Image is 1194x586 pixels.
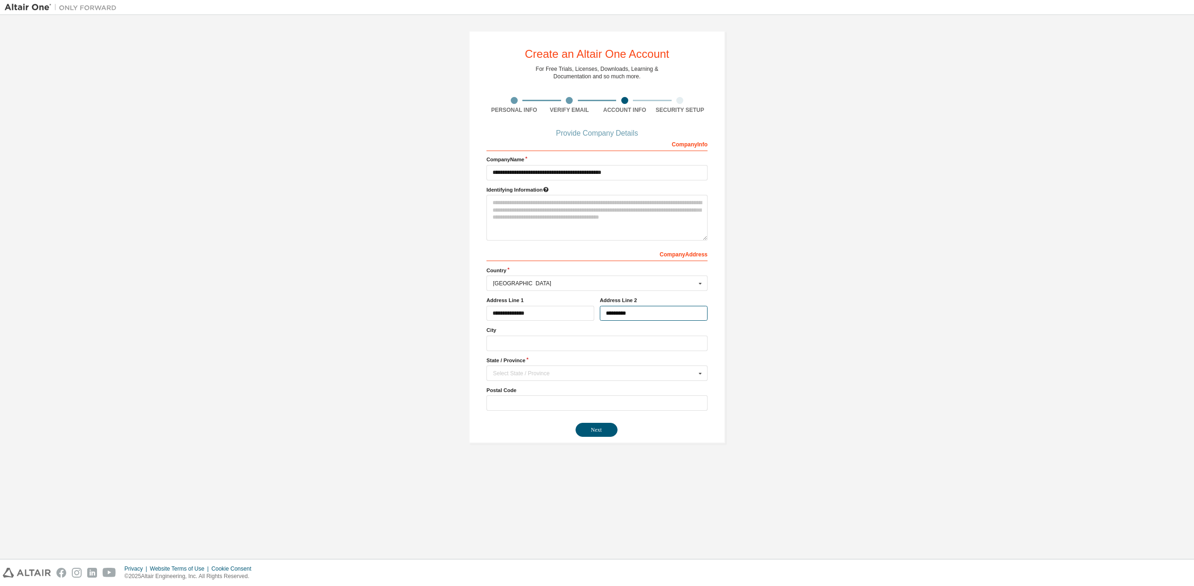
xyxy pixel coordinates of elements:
[653,106,708,114] div: Security Setup
[56,568,66,578] img: facebook.svg
[486,267,708,274] label: Country
[493,281,696,286] div: [GEOGRAPHIC_DATA]
[72,568,82,578] img: instagram.svg
[150,565,211,572] div: Website Terms of Use
[486,131,708,136] div: Provide Company Details
[486,326,708,334] label: City
[486,296,594,304] label: Address Line 1
[542,106,597,114] div: Verify Email
[125,572,257,580] p: © 2025 Altair Engineering, Inc. All Rights Reserved.
[486,186,708,193] label: Please provide any information that will help our support team identify your company. Email and n...
[125,565,150,572] div: Privacy
[5,3,121,12] img: Altair One
[486,246,708,261] div: Company Address
[486,136,708,151] div: Company Info
[486,106,542,114] div: Personal Info
[486,386,708,394] label: Postal Code
[536,65,659,80] div: For Free Trials, Licenses, Downloads, Learning & Documentation and so much more.
[87,568,97,578] img: linkedin.svg
[486,156,708,163] label: Company Name
[576,423,618,437] button: Next
[600,296,708,304] label: Address Line 2
[493,371,696,376] div: Select State / Province
[525,48,669,60] div: Create an Altair One Account
[3,568,51,578] img: altair_logo.svg
[486,357,708,364] label: State / Province
[103,568,116,578] img: youtube.svg
[211,565,257,572] div: Cookie Consent
[597,106,653,114] div: Account Info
